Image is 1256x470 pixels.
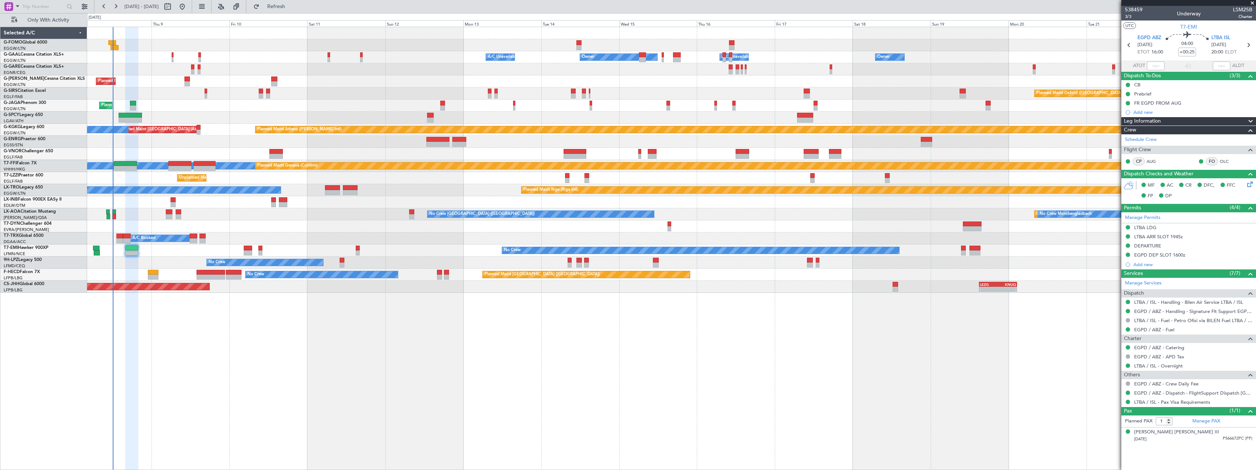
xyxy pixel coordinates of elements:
div: Owner [877,52,890,63]
span: 3/3 [1125,14,1143,20]
a: EGGW/LTN [4,58,26,63]
span: G-GAAL [4,52,20,57]
div: Planned Maint [GEOGRAPHIC_DATA] ([GEOGRAPHIC_DATA]) [485,269,600,280]
div: Add new [1133,109,1252,115]
input: --:-- [1147,61,1165,70]
div: No Crew [504,245,521,256]
span: Crew [1124,126,1136,134]
a: EGPD / ABZ - Crew Daily Fee [1134,381,1199,387]
a: EGPD / ABZ - Catering [1134,344,1184,351]
div: Tue 14 [541,20,619,27]
span: G-GARE [4,64,20,69]
span: 20:00 [1211,49,1223,56]
a: LTBA / ISL - Pax Visa Requirements [1134,399,1210,405]
span: ETOT [1137,49,1150,56]
a: LTBA / ISL - Fuel - Petro Ofisi via BILEN Fuel LTBA / ISL [1134,317,1252,324]
span: T7-EMI [4,246,18,250]
span: (4/4) [1230,204,1240,211]
a: LX-TROLegacy 650 [4,185,43,190]
div: Unplanned Maint [GEOGRAPHIC_DATA] (Ataturk) [115,124,207,135]
span: Only With Activity [19,18,77,23]
div: Thu 9 [152,20,229,27]
div: Fri 10 [229,20,307,27]
button: UTC [1123,22,1136,29]
span: LX-INB [4,197,18,202]
a: EDLW/DTM [4,203,25,208]
span: G-JAGA [4,101,20,105]
a: EGLF/FAB [4,179,23,184]
a: Manage Permits [1125,214,1160,221]
span: T7-FFI [4,161,16,165]
label: Planned PAX [1125,418,1152,425]
div: Sun 19 [931,20,1009,27]
a: T7-DYNChallenger 604 [4,221,52,226]
span: Dispatch To-Dos [1124,72,1161,80]
span: T7-DYN [4,221,20,226]
div: Tue 21 [1087,20,1165,27]
div: A/C Unavailable [488,52,518,63]
span: Pax [1124,407,1132,415]
span: 04:00 [1181,40,1193,48]
span: CR [1185,182,1192,189]
span: Others [1124,371,1140,379]
a: F-HECDFalcon 7X [4,270,40,274]
div: Planned Maint Riga (Riga Intl) [523,184,578,195]
div: Wed 15 [619,20,697,27]
a: CS-JHHGlobal 6000 [4,282,44,286]
div: [PERSON_NAME] [PERSON_NAME] III [1134,429,1219,436]
span: Permits [1124,204,1141,212]
div: KNUQ [998,282,1016,287]
a: G-VNORChallenger 650 [4,149,53,153]
a: EGGW/LTN [4,191,26,196]
a: LX-INBFalcon 900EX EASy II [4,197,61,202]
a: EGPD / ABZ - Fuel [1134,327,1174,333]
a: EGPD / ABZ - APD Tax [1134,354,1184,360]
a: AUG [1147,158,1163,165]
div: - [980,287,998,291]
a: LFMN/NCE [4,251,25,257]
span: ELDT [1225,49,1237,56]
div: Add new [1133,261,1252,268]
div: Planned Maint [GEOGRAPHIC_DATA] [1036,209,1106,220]
div: No Crew [209,257,225,268]
a: T7-LZZIPraetor 600 [4,173,43,178]
span: ATOT [1133,62,1145,70]
a: LFMD/CEQ [4,263,25,269]
span: DP [1165,193,1172,200]
div: Wed 8 [74,20,152,27]
span: MF [1148,182,1155,189]
a: [PERSON_NAME]/QSA [4,215,47,220]
div: A/C Booked [132,233,156,244]
span: 16:00 [1151,49,1163,56]
button: Refresh [250,1,294,12]
span: G-KGKG [4,125,21,129]
a: EGLF/FAB [4,154,23,160]
span: Flight Crew [1124,146,1151,154]
a: LTBA / ISL - Handling - Bilen Air Service LTBA / ISL [1134,299,1243,305]
a: G-GAALCessna Citation XLS+ [4,52,64,57]
span: CS-JHH [4,282,19,286]
span: T7-LZZI [4,173,19,178]
a: G-FOMOGlobal 6000 [4,40,47,45]
div: LEZG [980,282,998,287]
div: Sat 18 [853,20,931,27]
span: 538459 [1125,6,1143,14]
div: Sat 11 [307,20,385,27]
span: G-SIRS [4,89,18,93]
span: G-FOMO [4,40,22,45]
a: T7-EMIHawker 900XP [4,246,48,250]
button: Only With Activity [8,14,79,26]
div: Planned Maint [GEOGRAPHIC_DATA] ([GEOGRAPHIC_DATA]) [101,100,217,111]
a: Manage PAX [1192,418,1220,425]
span: ALDT [1232,62,1244,70]
div: Fri 17 [775,20,853,27]
a: EGGW/LTN [4,82,26,87]
div: Planned Maint Geneva (Cointrin) [257,160,318,171]
span: [DATE] [1211,41,1226,49]
a: G-GARECessna Citation XLS+ [4,64,64,69]
span: DFC, [1204,182,1215,189]
span: LSM25B [1233,6,1252,14]
span: F-HECD [4,270,20,274]
span: [DATE] [1134,436,1147,442]
div: FO [1206,157,1218,165]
